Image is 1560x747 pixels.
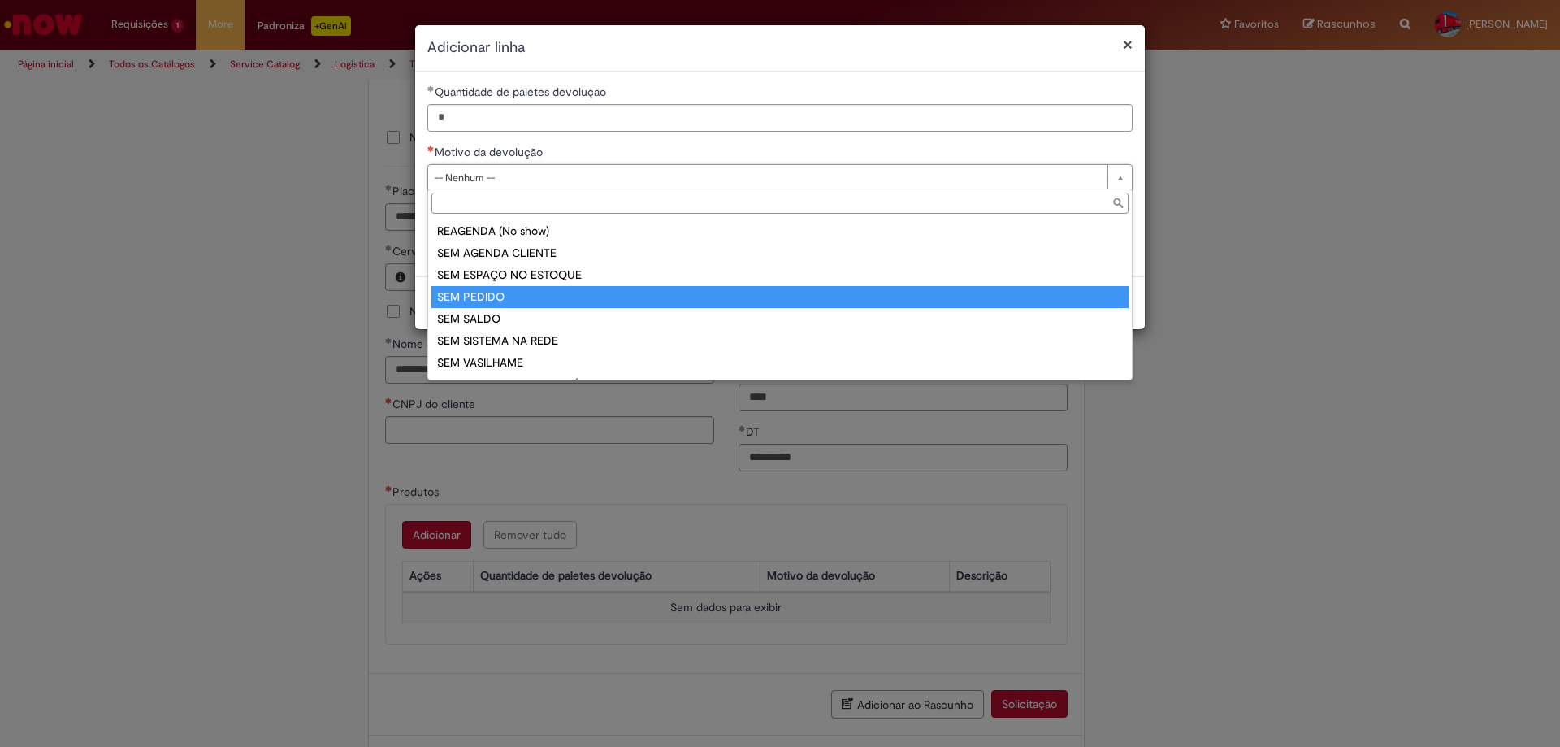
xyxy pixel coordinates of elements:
div: SEM AGENDA CLIENTE [431,242,1129,264]
div: SEM SISTEMA NA REDE [431,330,1129,352]
div: SEM ESPAÇO NO ESTOQUE [431,264,1129,286]
div: SEM VASILHAME [431,352,1129,374]
div: SEM PEDIDO [431,286,1129,308]
div: SEM SALDO [431,308,1129,330]
div: SENHA DE DESCARGA INVÁLIDA [431,374,1129,396]
div: REAGENDA (No show) [431,220,1129,242]
ul: Motivo da devolução [428,217,1132,380]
